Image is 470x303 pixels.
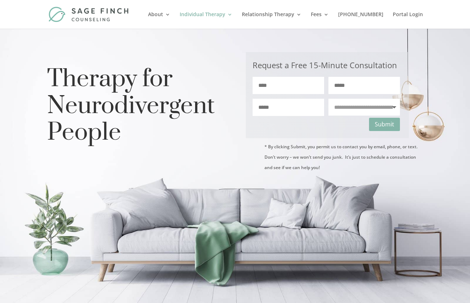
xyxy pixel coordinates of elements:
[311,12,329,29] a: Fees
[180,12,232,29] a: Individual Therapy
[369,118,400,131] button: Submit
[264,142,423,173] p: * By clicking Submit, you permit us to contact you by email, phone, or text. Don’t worry – we won...
[393,12,423,29] a: Portal Login
[338,12,383,29] a: [PHONE_NUMBER]
[242,12,301,29] a: Relationship Therapy
[49,6,130,22] img: Sage Finch Counseling | LGBTQ+ Therapy in Plano
[253,59,400,77] h3: Request a Free 15-Minute Consultation
[148,12,170,29] a: About
[47,66,225,149] h1: Therapy for Neurodivergent People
